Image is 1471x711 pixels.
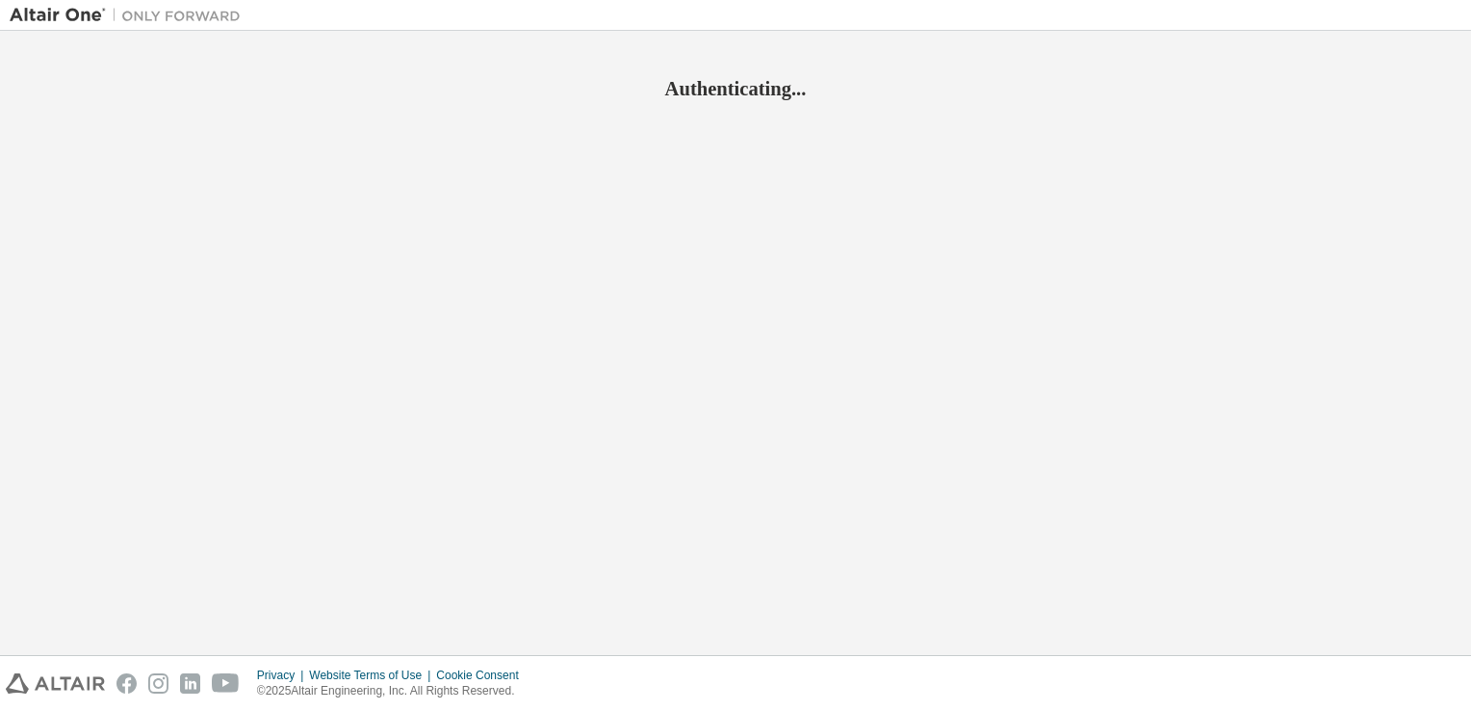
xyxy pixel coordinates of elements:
[6,673,105,694] img: altair_logo.svg
[436,668,529,683] div: Cookie Consent
[212,673,240,694] img: youtube.svg
[257,683,530,699] p: © 2025 Altair Engineering, Inc. All Rights Reserved.
[257,668,309,683] div: Privacy
[10,76,1461,101] h2: Authenticating...
[309,668,436,683] div: Website Terms of Use
[148,673,168,694] img: instagram.svg
[10,6,250,25] img: Altair One
[180,673,200,694] img: linkedin.svg
[116,673,137,694] img: facebook.svg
